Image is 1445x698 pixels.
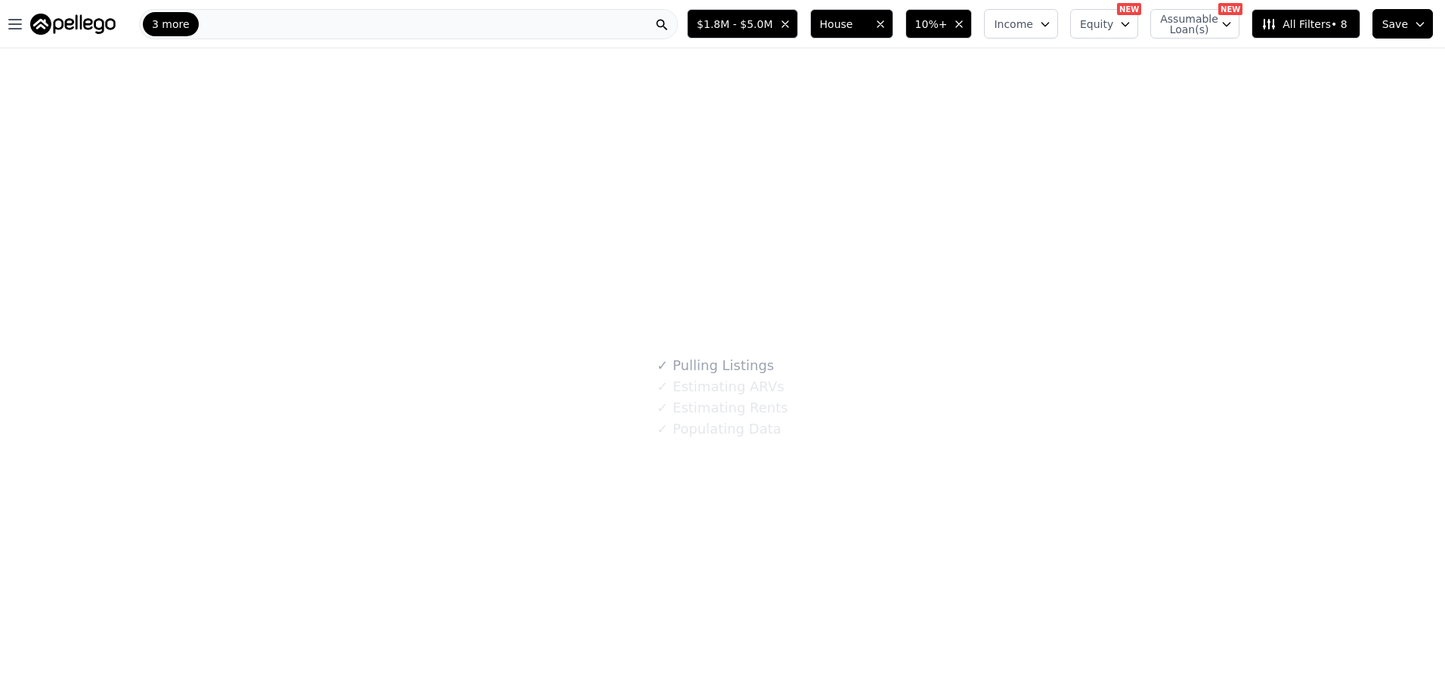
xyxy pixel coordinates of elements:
button: 10%+ [905,9,973,39]
span: ✓ [657,400,668,415]
span: Assumable Loan(s) [1160,14,1208,35]
span: ✓ [657,422,668,437]
span: $1.8M - $5.0M [697,17,772,32]
div: Pulling Listings [657,355,774,376]
span: ✓ [657,379,668,394]
img: Pellego [30,14,116,35]
div: Estimating Rents [657,397,787,418]
span: 3 more [152,17,190,32]
button: Save [1372,9,1433,39]
button: Income [984,9,1058,39]
div: Estimating ARVs [657,376,784,397]
span: All Filters • 8 [1261,17,1347,32]
span: Equity [1080,17,1113,32]
span: Income [994,17,1033,32]
button: $1.8M - $5.0M [687,9,797,39]
button: Assumable Loan(s) [1150,9,1239,39]
button: All Filters• 8 [1252,9,1360,39]
button: Equity [1070,9,1138,39]
div: NEW [1117,3,1141,15]
span: 10%+ [915,17,948,32]
button: House [810,9,893,39]
span: House [820,17,868,32]
span: Save [1382,17,1408,32]
span: ✓ [657,358,668,373]
div: NEW [1218,3,1242,15]
div: Populating Data [657,418,781,440]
